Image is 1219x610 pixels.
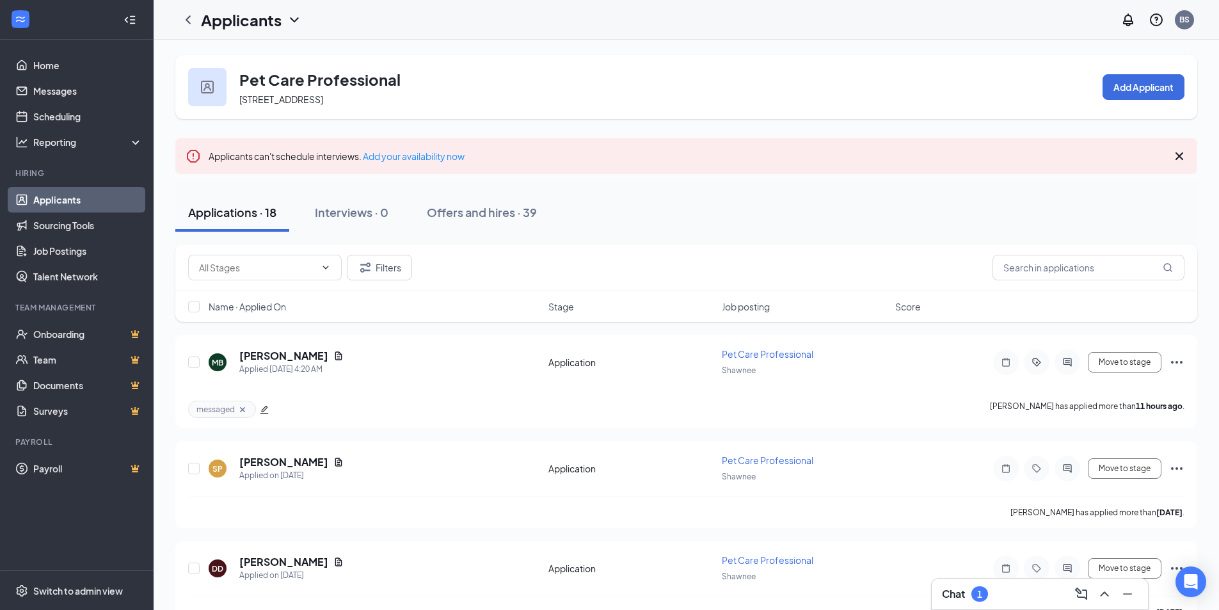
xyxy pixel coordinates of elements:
a: Messages [33,78,143,104]
button: Move to stage [1088,352,1161,373]
h3: Chat [942,587,965,601]
svg: Error [186,148,201,164]
span: Applicants can't schedule interviews. [209,150,465,162]
svg: Settings [15,584,28,597]
span: Job posting [722,300,770,313]
h1: Applicants [201,9,282,31]
button: Add Applicant [1103,74,1184,100]
input: All Stages [199,261,315,275]
div: Application [548,356,714,369]
svg: Note [998,563,1014,574]
span: Shawnee [722,365,756,375]
span: [STREET_ADDRESS] [239,93,323,105]
svg: Collapse [123,13,136,26]
input: Search in applications [992,255,1184,280]
a: Talent Network [33,264,143,289]
a: ChevronLeft [180,12,196,28]
span: edit [260,405,269,414]
svg: ActiveChat [1060,463,1075,474]
button: Minimize [1117,584,1138,604]
div: Applied [DATE] 4:20 AM [239,363,344,376]
div: Applications · 18 [188,204,276,220]
svg: Note [998,463,1014,474]
button: Move to stage [1088,458,1161,479]
h3: Pet Care Professional [239,68,401,90]
span: messaged [196,404,235,415]
svg: ActiveTag [1029,357,1044,367]
svg: ChevronDown [321,262,331,273]
img: user icon [201,81,214,93]
h5: [PERSON_NAME] [239,555,328,569]
svg: ChevronUp [1097,586,1112,602]
span: Shawnee [722,472,756,481]
span: Pet Care Professional [722,454,813,466]
span: Pet Care Professional [722,348,813,360]
button: ComposeMessage [1071,584,1092,604]
svg: Tag [1029,463,1044,474]
div: 1 [977,589,982,600]
button: Filter Filters [347,255,412,280]
div: Application [548,462,714,475]
div: Payroll [15,437,140,447]
a: Scheduling [33,104,143,129]
div: SP [212,463,223,474]
svg: MagnifyingGlass [1163,262,1173,273]
span: Shawnee [722,572,756,581]
a: OnboardingCrown [33,321,143,347]
div: Interviews · 0 [315,204,388,220]
span: Stage [548,300,574,313]
svg: Minimize [1120,586,1135,602]
a: TeamCrown [33,347,143,373]
svg: Filter [358,260,373,275]
div: Application [548,562,714,575]
svg: Cross [1172,148,1187,164]
a: Applicants [33,187,143,213]
div: Reporting [33,136,143,148]
svg: Document [333,351,344,361]
svg: QuestionInfo [1149,12,1164,28]
svg: WorkstreamLogo [14,13,27,26]
h5: [PERSON_NAME] [239,455,328,469]
span: Name · Applied On [209,300,286,313]
svg: Tag [1029,563,1044,574]
svg: ChevronDown [287,12,302,28]
a: Job Postings [33,238,143,264]
a: Add your availability now [363,150,465,162]
a: Sourcing Tools [33,213,143,238]
div: Offers and hires · 39 [427,204,537,220]
b: 11 hours ago [1136,401,1183,411]
svg: Ellipses [1169,561,1184,576]
div: DD [212,563,223,574]
svg: Analysis [15,136,28,148]
p: [PERSON_NAME] has applied more than . [1010,507,1184,518]
a: SurveysCrown [33,398,143,424]
span: Score [895,300,921,313]
span: Pet Care Professional [722,554,813,566]
svg: Document [333,457,344,467]
div: Applied on [DATE] [239,469,344,482]
a: DocumentsCrown [33,373,143,398]
h5: [PERSON_NAME] [239,349,328,363]
p: [PERSON_NAME] has applied more than . [990,401,1184,418]
svg: Cross [237,405,248,415]
svg: Notifications [1120,12,1136,28]
a: PayrollCrown [33,456,143,481]
svg: Ellipses [1169,461,1184,476]
div: Switch to admin view [33,584,123,597]
svg: ActiveChat [1060,563,1075,574]
a: Home [33,52,143,78]
button: Move to stage [1088,558,1161,579]
b: [DATE] [1156,508,1183,517]
div: Open Intercom Messenger [1175,566,1206,597]
svg: Note [998,357,1014,367]
div: Hiring [15,168,140,179]
svg: ComposeMessage [1074,586,1089,602]
div: Team Management [15,302,140,313]
svg: Document [333,557,344,567]
svg: Ellipses [1169,355,1184,370]
div: Applied on [DATE] [239,569,344,582]
div: MB [212,357,223,368]
svg: ActiveChat [1060,357,1075,367]
div: BS [1179,14,1190,25]
button: ChevronUp [1094,584,1115,604]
